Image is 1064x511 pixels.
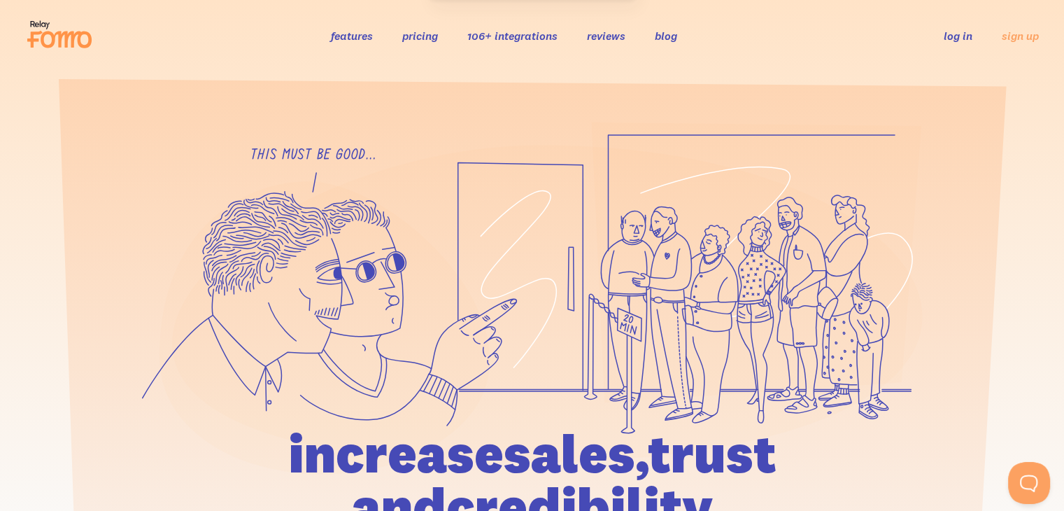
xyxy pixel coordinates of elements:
[587,29,625,43] a: reviews
[467,29,558,43] a: 106+ integrations
[331,29,373,43] a: features
[944,29,972,43] a: log in
[1002,29,1039,43] a: sign up
[402,29,438,43] a: pricing
[655,29,677,43] a: blog
[1008,462,1050,504] iframe: Help Scout Beacon - Open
